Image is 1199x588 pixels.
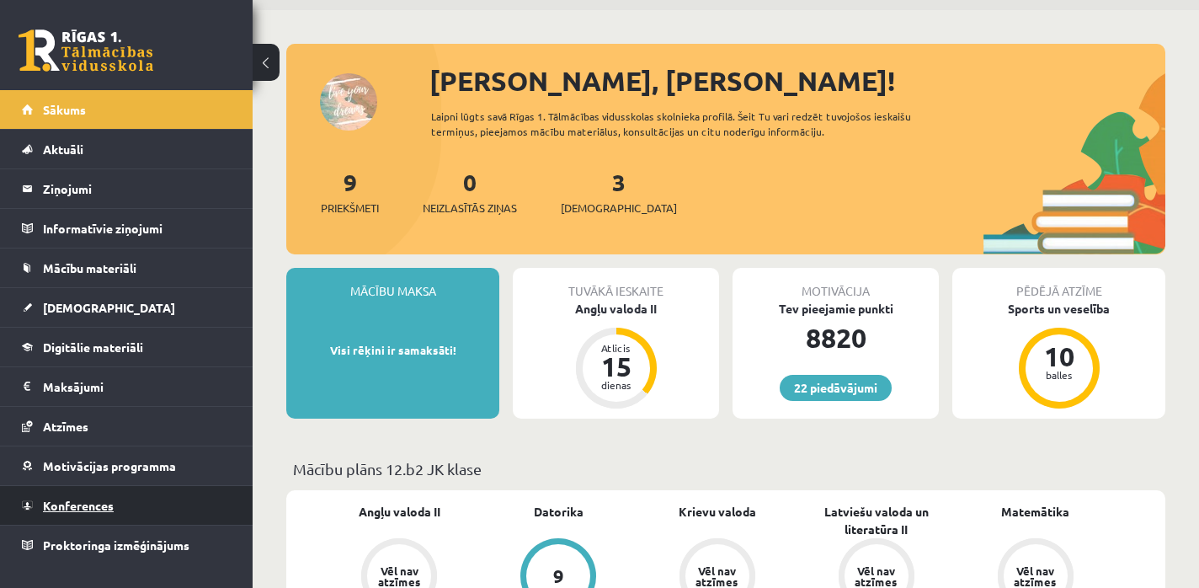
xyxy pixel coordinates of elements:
[1012,565,1059,587] div: Vēl nav atzīmes
[43,367,232,406] legend: Maksājumi
[429,61,1165,101] div: [PERSON_NAME], [PERSON_NAME]!
[22,526,232,564] a: Proktoringa izmēģinājums
[293,457,1159,480] p: Mācību plāns 12.b2 JK klase
[22,90,232,129] a: Sākums
[853,565,900,587] div: Vēl nav atzīmes
[1034,370,1084,380] div: balles
[22,486,232,525] a: Konferences
[591,353,642,380] div: 15
[22,288,232,327] a: [DEMOGRAPHIC_DATA]
[359,503,440,521] a: Angļu valoda II
[43,142,83,157] span: Aktuāli
[22,328,232,366] a: Digitālie materiāli
[22,209,232,248] a: Informatīvie ziņojumi
[679,503,756,521] a: Krievu valoda
[321,200,379,216] span: Priekšmeti
[43,169,232,208] legend: Ziņojumi
[43,300,175,315] span: [DEMOGRAPHIC_DATA]
[43,339,143,355] span: Digitālie materiāli
[43,260,136,275] span: Mācību materiāli
[19,29,153,72] a: Rīgas 1. Tālmācības vidusskola
[376,565,423,587] div: Vēl nav atzīmes
[321,167,379,216] a: 9Priekšmeti
[780,375,892,401] a: 22 piedāvājumi
[431,109,958,139] div: Laipni lūgts savā Rīgas 1. Tālmācības vidusskolas skolnieka profilā. Šeit Tu vari redzēt tuvojošo...
[22,169,232,208] a: Ziņojumi
[423,200,517,216] span: Neizlasītās ziņas
[43,498,114,513] span: Konferences
[513,268,719,300] div: Tuvākā ieskaite
[733,268,939,300] div: Motivācija
[694,565,741,587] div: Vēl nav atzīmes
[534,503,584,521] a: Datorika
[286,268,499,300] div: Mācību maksa
[733,318,939,358] div: 8820
[513,300,719,411] a: Angļu valoda II Atlicis 15 dienas
[43,102,86,117] span: Sākums
[561,167,677,216] a: 3[DEMOGRAPHIC_DATA]
[591,343,642,353] div: Atlicis
[952,300,1165,318] div: Sports un veselība
[1001,503,1069,521] a: Matemātika
[797,503,956,538] a: Latviešu valoda un literatūra II
[952,300,1165,411] a: Sports un veselība 10 balles
[591,380,642,390] div: dienas
[43,537,189,553] span: Proktoringa izmēģinājums
[423,167,517,216] a: 0Neizlasītās ziņas
[295,342,491,359] p: Visi rēķini ir samaksāti!
[1034,343,1084,370] div: 10
[513,300,719,318] div: Angļu valoda II
[561,200,677,216] span: [DEMOGRAPHIC_DATA]
[43,419,88,434] span: Atzīmes
[22,446,232,485] a: Motivācijas programma
[952,268,1165,300] div: Pēdējā atzīme
[22,130,232,168] a: Aktuāli
[22,367,232,406] a: Maksājumi
[553,567,564,585] div: 9
[22,249,232,287] a: Mācību materiāli
[43,209,232,248] legend: Informatīvie ziņojumi
[22,407,232,446] a: Atzīmes
[733,300,939,318] div: Tev pieejamie punkti
[43,458,176,473] span: Motivācijas programma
